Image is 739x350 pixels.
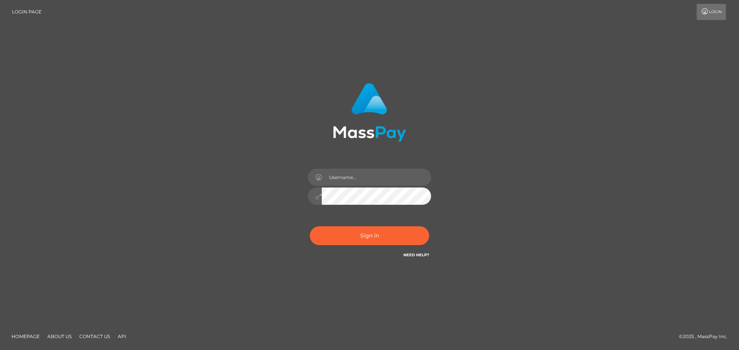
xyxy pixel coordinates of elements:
a: About Us [44,330,75,342]
a: Homepage [8,330,43,342]
a: Login Page [12,4,42,20]
a: Contact Us [76,330,113,342]
input: Username... [322,169,431,186]
button: Sign in [310,226,429,245]
a: API [115,330,129,342]
img: MassPay Login [333,83,406,142]
a: Need Help? [403,252,429,257]
a: Login [697,4,726,20]
div: © 2025 , MassPay Inc. [679,332,733,341]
